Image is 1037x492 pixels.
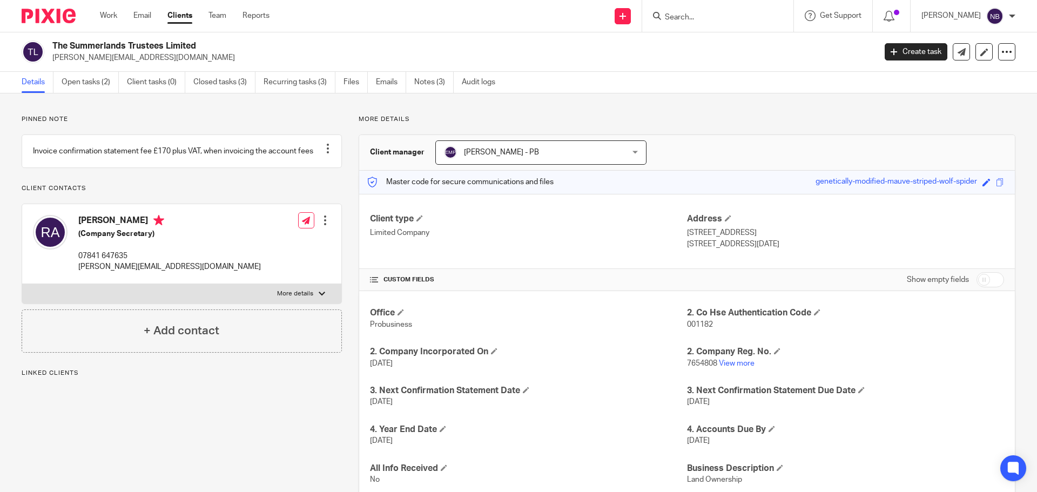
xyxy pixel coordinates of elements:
[664,13,761,23] input: Search
[22,369,342,378] p: Linked clients
[78,228,261,239] h5: (Company Secretary)
[370,227,687,238] p: Limited Company
[52,52,868,63] p: [PERSON_NAME][EMAIL_ADDRESS][DOMAIN_NAME]
[22,115,342,124] p: Pinned note
[687,476,742,483] span: Land Ownership
[687,463,1004,474] h4: Business Description
[816,176,977,188] div: genetically-modified-mauve-striped-wolf-spider
[193,72,255,93] a: Closed tasks (3)
[62,72,119,93] a: Open tasks (2)
[133,10,151,21] a: Email
[100,10,117,21] a: Work
[370,463,687,474] h4: All Info Received
[22,41,44,63] img: svg%3E
[22,184,342,193] p: Client contacts
[921,10,981,21] p: [PERSON_NAME]
[277,289,313,298] p: More details
[167,10,192,21] a: Clients
[444,146,457,159] img: svg%3E
[907,274,969,285] label: Show empty fields
[78,215,261,228] h4: [PERSON_NAME]
[687,424,1004,435] h4: 4. Accounts Due By
[78,251,261,261] p: 07841 647635
[414,72,454,93] a: Notes (3)
[687,239,1004,250] p: [STREET_ADDRESS][DATE]
[344,72,368,93] a: Files
[22,9,76,23] img: Pixie
[687,437,710,444] span: [DATE]
[52,41,705,52] h2: The Summerlands Trustees Limited
[370,346,687,358] h4: 2. Company Incorporated On
[820,12,861,19] span: Get Support
[687,321,713,328] span: 001182
[264,72,335,93] a: Recurring tasks (3)
[208,10,226,21] a: Team
[370,398,393,406] span: [DATE]
[687,227,1004,238] p: [STREET_ADDRESS]
[370,213,687,225] h4: Client type
[78,261,261,272] p: [PERSON_NAME][EMAIL_ADDRESS][DOMAIN_NAME]
[370,275,687,284] h4: CUSTOM FIELDS
[719,360,755,367] a: View more
[687,385,1004,396] h4: 3. Next Confirmation Statement Due Date
[687,398,710,406] span: [DATE]
[144,322,219,339] h4: + Add contact
[986,8,1004,25] img: svg%3E
[367,177,554,187] p: Master code for secure communications and files
[127,72,185,93] a: Client tasks (0)
[370,476,380,483] span: No
[370,385,687,396] h4: 3. Next Confirmation Statement Date
[370,147,425,158] h3: Client manager
[687,346,1004,358] h4: 2. Company Reg. No.
[153,215,164,226] i: Primary
[22,72,53,93] a: Details
[885,43,947,60] a: Create task
[370,437,393,444] span: [DATE]
[464,149,539,156] span: [PERSON_NAME] - PB
[370,424,687,435] h4: 4. Year End Date
[33,215,68,250] img: svg%3E
[370,321,412,328] span: Probusiness
[462,72,503,93] a: Audit logs
[687,360,717,367] span: 7654808
[687,307,1004,319] h4: 2. Co Hse Authentication Code
[370,360,393,367] span: [DATE]
[243,10,270,21] a: Reports
[687,213,1004,225] h4: Address
[370,307,687,319] h4: Office
[376,72,406,93] a: Emails
[359,115,1015,124] p: More details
